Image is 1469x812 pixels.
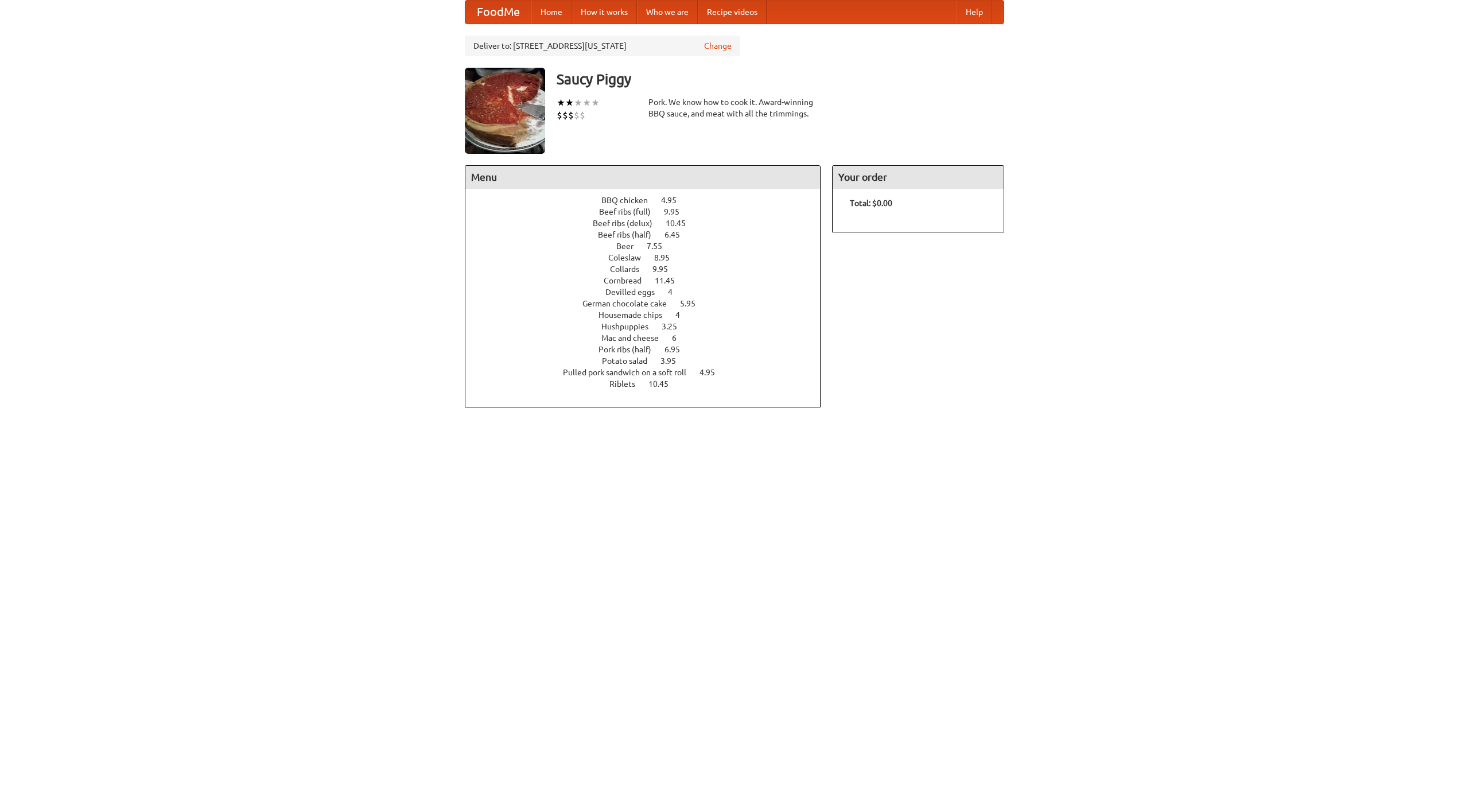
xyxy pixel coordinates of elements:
a: Hushpuppies 3.25 [601,322,698,331]
li: ★ [557,96,565,109]
li: $ [580,109,585,122]
span: 6.45 [664,230,691,239]
span: 10.45 [666,219,697,228]
li: $ [562,109,568,122]
a: Cornbread 11.45 [604,276,696,285]
span: Beef ribs (full) [599,207,662,216]
a: Coleslaw 8.95 [608,253,691,262]
span: 5.95 [680,299,707,308]
img: angular.jpg [465,68,545,154]
span: 4.95 [699,368,726,377]
a: Riblets 10.45 [609,379,690,388]
a: Mac and cheese 6 [601,333,698,343]
span: 4.95 [661,196,688,205]
span: Housemade chips [599,310,674,320]
a: German chocolate cake 5.95 [582,299,717,308]
li: ★ [582,96,591,109]
a: How it works [572,1,637,24]
span: Riblets [609,379,647,388]
a: Beef ribs (half) 6.45 [598,230,701,239]
b: Total: $0.00 [850,199,892,208]
span: 8.95 [654,253,681,262]
span: Pork ribs (half) [599,345,663,354]
span: 3.25 [662,322,689,331]
a: Recipe videos [698,1,767,24]
div: Pork. We know how to cook it. Award-winning BBQ sauce, and meat with all the trimmings. [648,96,821,119]
a: Home [531,1,572,24]
span: Mac and cheese [601,333,670,343]
a: Devilled eggs 4 [605,287,694,297]
span: 11.45 [655,276,686,285]
h4: Menu [465,166,820,189]
span: Cornbread [604,276,653,285]
a: Housemade chips 4 [599,310,701,320]
a: Beef ribs (delux) 10.45 [593,219,707,228]
span: Coleslaw [608,253,652,262]
span: 7.55 [647,242,674,251]
span: Devilled eggs [605,287,666,297]
h3: Saucy Piggy [557,68,1004,91]
span: 9.95 [664,207,691,216]
li: ★ [574,96,582,109]
span: Hushpuppies [601,322,660,331]
a: Pork ribs (half) 6.95 [599,345,701,354]
li: $ [568,109,574,122]
a: Who we are [637,1,698,24]
span: Potato salad [602,356,659,366]
a: Collards 9.95 [610,265,689,274]
li: ★ [565,96,574,109]
span: 9.95 [652,265,679,274]
span: 4 [675,310,691,320]
a: Beer 7.55 [616,242,683,251]
span: Pulled pork sandwich on a soft roll [563,368,698,377]
span: 3.95 [660,356,687,366]
li: $ [557,109,562,122]
span: 6 [672,333,688,343]
span: 4 [668,287,684,297]
span: German chocolate cake [582,299,678,308]
a: BBQ chicken 4.95 [601,196,698,205]
a: FoodMe [465,1,531,24]
a: Change [704,40,732,52]
li: ★ [591,96,600,109]
span: Collards [610,265,651,274]
h4: Your order [833,166,1004,189]
span: 6.95 [664,345,691,354]
a: Help [957,1,992,24]
a: Pulled pork sandwich on a soft roll 4.95 [563,368,736,377]
span: BBQ chicken [601,196,659,205]
a: Potato salad 3.95 [602,356,697,366]
span: Beer [616,242,645,251]
span: Beef ribs (delux) [593,219,664,228]
a: Beef ribs (full) 9.95 [599,207,701,216]
div: Deliver to: [STREET_ADDRESS][US_STATE] [465,36,740,56]
li: $ [574,109,580,122]
span: Beef ribs (half) [598,230,663,239]
span: 10.45 [648,379,680,388]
